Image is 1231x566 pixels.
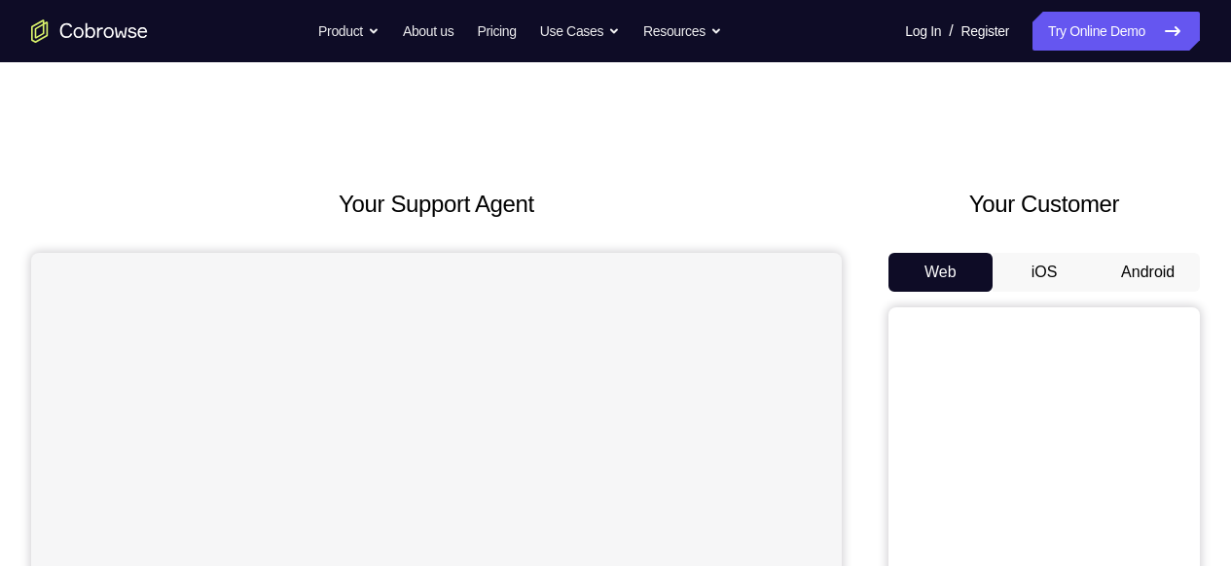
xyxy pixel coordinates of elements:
[540,12,620,51] button: Use Cases
[888,187,1200,222] h2: Your Customer
[905,12,941,51] a: Log In
[961,12,1009,51] a: Register
[1096,253,1200,292] button: Android
[31,187,842,222] h2: Your Support Agent
[31,19,148,43] a: Go to the home page
[888,253,993,292] button: Web
[1032,12,1200,51] a: Try Online Demo
[643,12,722,51] button: Resources
[403,12,453,51] a: About us
[949,19,953,43] span: /
[318,12,380,51] button: Product
[993,253,1097,292] button: iOS
[477,12,516,51] a: Pricing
